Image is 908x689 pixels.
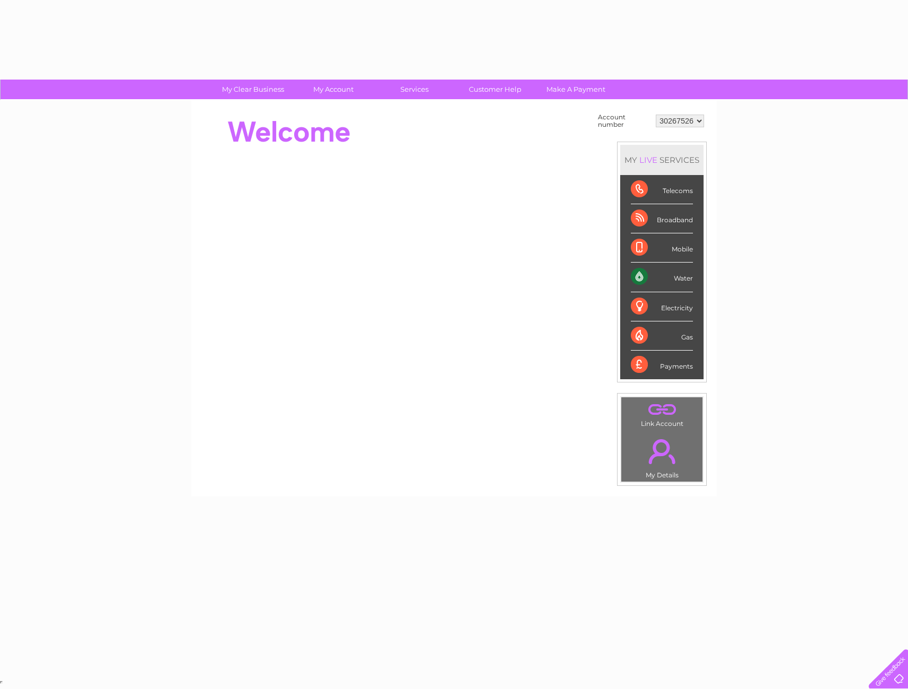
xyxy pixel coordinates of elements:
a: Customer Help [451,80,539,99]
div: Gas [631,321,693,351]
div: LIVE [637,155,659,165]
div: Electricity [631,292,693,321]
div: Payments [631,351,693,379]
div: Broadband [631,204,693,233]
td: My Details [621,430,703,482]
div: Water [631,263,693,292]
a: . [624,400,700,418]
div: Mobile [631,233,693,263]
td: Account number [595,111,653,131]
td: Link Account [621,397,703,430]
a: Make A Payment [532,80,620,99]
div: MY SERVICES [620,145,704,175]
a: My Account [290,80,378,99]
div: Telecoms [631,175,693,204]
a: Services [371,80,458,99]
a: My Clear Business [209,80,297,99]
a: . [624,433,700,470]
